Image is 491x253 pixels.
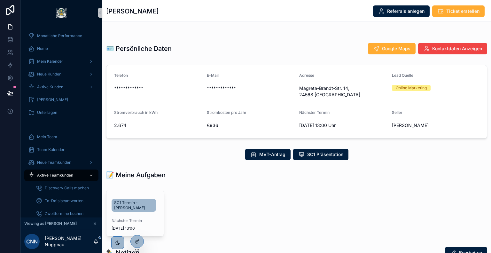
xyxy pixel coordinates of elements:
[207,73,219,78] span: E-Mail
[37,147,65,152] span: Team Kalender
[24,107,98,118] a: Unterlagen
[114,200,153,210] span: SC1 Termin - [PERSON_NAME]
[299,85,387,98] span: Magreta-Brandt-Str. 14, 24568 [GEOGRAPHIC_DATA]
[392,122,479,129] span: [PERSON_NAME]
[24,131,98,143] a: Mein Team
[245,149,291,160] button: MVT-Antrag
[24,94,98,106] a: [PERSON_NAME]
[45,211,83,216] span: Zweittermine buchen
[24,68,98,80] a: Neue Kunden
[26,238,38,245] span: CNN
[45,198,83,203] span: To-Do's beantworten
[32,195,98,207] a: To-Do's beantworten
[392,73,413,78] span: Lead Quelle
[373,5,430,17] button: Referrals anlegen
[24,221,77,226] span: Viewing as [PERSON_NAME]
[112,199,156,212] a: SC1 Termin - [PERSON_NAME]
[32,208,98,219] a: Zweittermine buchen
[387,8,425,14] span: Referrals anlegen
[37,72,61,77] span: Neue Kunden
[299,110,330,115] span: Nächster Termin
[32,182,98,194] a: Discovery Calls machen
[307,151,343,158] span: SC1 Präsentation
[432,45,482,52] span: Kontaktdaten Anzeigen
[20,26,102,217] div: scrollable content
[293,149,348,160] button: SC1 Präsentation
[37,46,48,51] span: Home
[56,8,66,18] img: App logo
[207,110,246,115] span: Stromkosten pro Jahr
[114,73,128,78] span: Telefon
[37,59,63,64] span: Mein Kalender
[392,110,402,115] span: Seller
[37,110,57,115] span: Unterlagen
[37,33,82,38] span: Monatliche Performance
[432,5,485,17] button: Ticket erstellen
[24,170,98,181] a: Aktive Teamkunden
[299,73,314,78] span: Adresse
[112,226,159,231] span: [DATE] 13:00
[396,85,427,91] div: Online Marketing
[259,151,285,158] span: MVT-Antrag
[24,144,98,155] a: Team Kalender
[106,7,159,16] h1: [PERSON_NAME]
[37,160,71,165] span: Neue Teamkunden
[37,97,68,102] span: [PERSON_NAME]
[45,186,89,191] span: Discovery Calls machen
[418,43,487,54] button: Kontaktdaten Anzeigen
[37,173,73,178] span: Aktive Teamkunden
[299,122,387,129] span: [DATE] 13:00 Uhr
[106,44,172,53] h1: 🪪 Persönliche Daten
[382,45,410,52] span: Google Maps
[24,56,98,67] a: Mein Kalender
[24,30,98,42] a: Monatliche Performance
[368,43,416,54] button: Google Maps
[37,84,63,90] span: Aktive Kunden
[24,43,98,54] a: Home
[114,122,202,129] span: 2.674
[45,235,93,248] p: [PERSON_NAME] Nuppnau
[24,157,98,168] a: Neue Teamkunden
[114,110,158,115] span: Stromverbrauch in kWh
[24,81,98,93] a: Aktive Kunden
[37,134,57,139] span: Mein Team
[106,170,166,179] h1: 📝 Meine Aufgaben
[446,8,479,14] span: Ticket erstellen
[112,218,159,223] span: Nächster Termin
[207,122,294,129] span: €936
